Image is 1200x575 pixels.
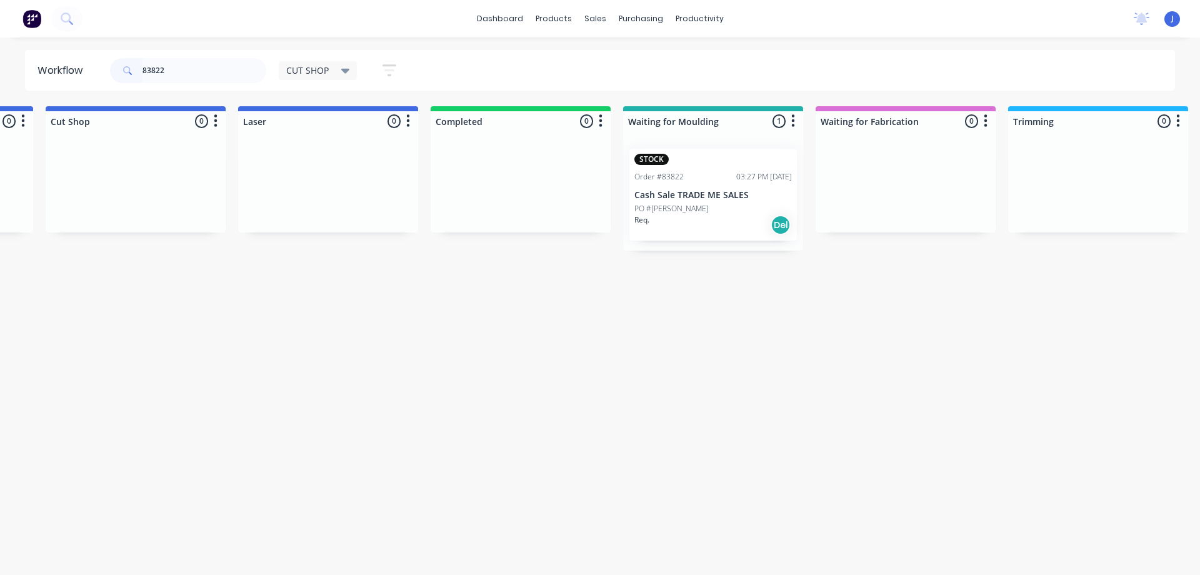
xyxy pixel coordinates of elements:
[578,9,612,28] div: sales
[629,149,797,241] div: STOCKOrder #8382203:27 PM [DATE]Cash Sale TRADE ME SALESPO #[PERSON_NAME]Req.Del
[612,9,669,28] div: purchasing
[529,9,578,28] div: products
[634,214,649,226] p: Req.
[634,203,709,214] p: PO #[PERSON_NAME]
[37,63,89,78] div: Workflow
[669,9,730,28] div: productivity
[286,64,329,77] span: CUT SHOP
[471,9,529,28] a: dashboard
[22,9,41,28] img: Factory
[634,154,669,165] div: STOCK
[1171,13,1174,24] span: J
[142,58,266,83] input: Search for orders...
[634,190,792,201] p: Cash Sale TRADE ME SALES
[634,171,684,182] div: Order #83822
[771,215,791,235] div: Del
[736,171,792,182] div: 03:27 PM [DATE]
